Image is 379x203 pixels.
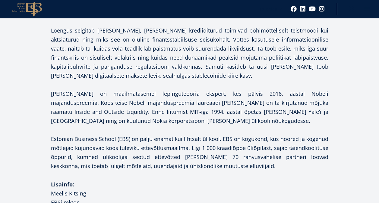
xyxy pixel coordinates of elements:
a: Facebook [291,6,297,12]
a: Instagram [319,6,325,12]
a: Linkedin [300,6,306,12]
p: Loengus selgitab [PERSON_NAME], [PERSON_NAME] krediiditurud toimivad põhimõtteliselt teistmoodi k... [51,26,328,80]
p: Estonian Business School (EBS) on palju enamat kui lihtsalt ülikool. EBS on kogukond, kus noored ... [51,134,328,170]
p: [PERSON_NAME] on maailmatasemel lepinguteooria ekspert, kes pälvis 2016. aastal Nobeli majanduspr... [51,89,328,125]
a: Youtube [309,6,316,12]
strong: Lisainfo: [51,180,74,188]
